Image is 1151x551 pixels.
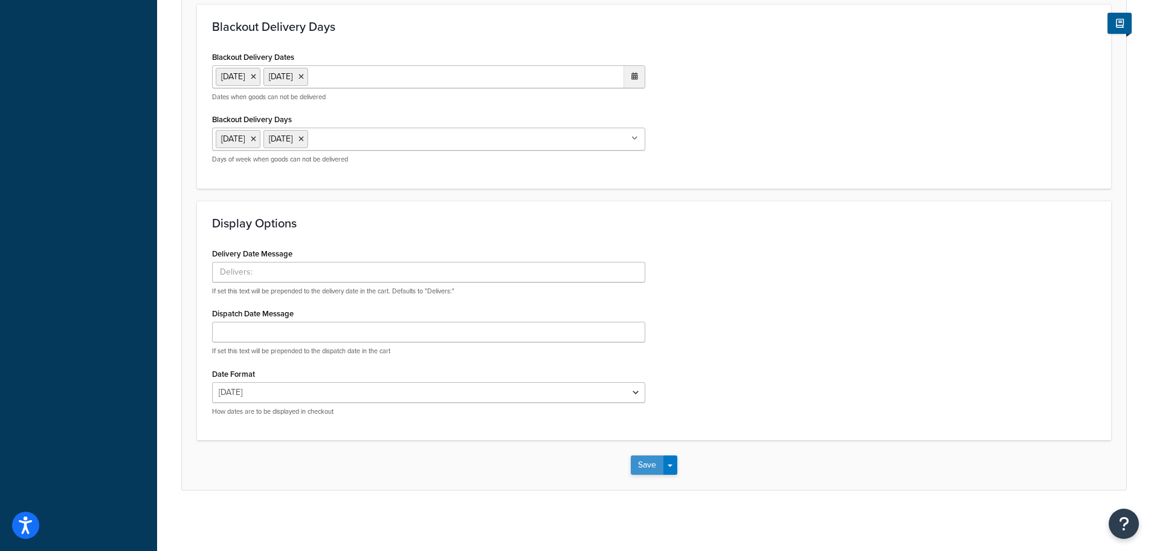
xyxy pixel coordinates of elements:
[212,115,292,124] label: Blackout Delivery Days
[212,287,645,296] p: If set this text will be prepended to the delivery date in the cart. Defaults to "Delivers:"
[212,309,294,318] label: Dispatch Date Message
[216,68,260,86] li: [DATE]
[269,132,292,145] span: [DATE]
[212,370,255,379] label: Date Format
[263,68,308,86] li: [DATE]
[212,407,645,416] p: How dates are to be displayed in checkout
[1109,509,1139,539] button: Open Resource Center
[212,53,294,62] label: Blackout Delivery Dates
[212,155,645,164] p: Days of week when goods can not be delivered
[221,132,245,145] span: [DATE]
[212,262,645,282] input: Delivers:
[212,93,645,102] p: Dates when goods can not be delivered
[212,249,292,258] label: Delivery Date Message
[1107,13,1132,34] button: Show Help Docs
[212,347,645,356] p: If set this text will be prepended to the dispatch date in the cart
[212,20,1096,33] h3: Blackout Delivery Days
[212,217,1096,230] h3: Display Options
[631,455,663,475] button: Save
